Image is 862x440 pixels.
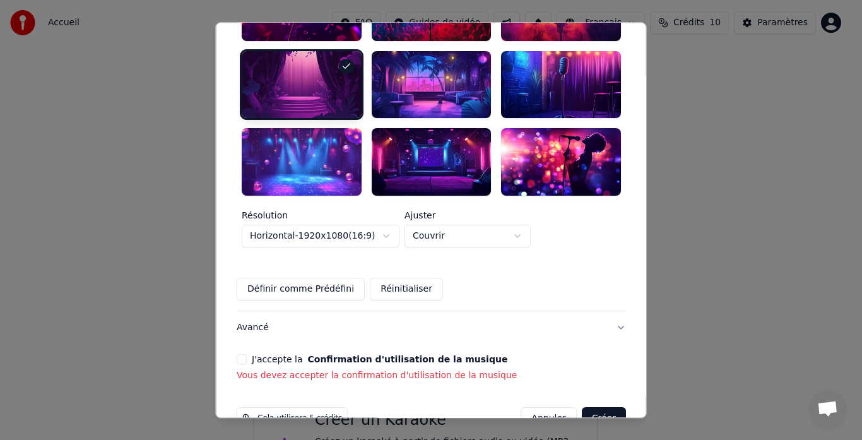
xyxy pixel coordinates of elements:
button: Avancé [237,312,626,345]
label: J'accepte la [252,355,507,364]
button: J'accepte la [307,355,507,364]
button: Annuler [521,407,576,430]
button: Définir comme Prédéfini [237,278,365,301]
span: Cela utilisera 5 crédits [257,413,342,424]
p: Vous devez accepter la confirmation d'utilisation de la musique [237,369,626,382]
button: Créer [581,407,625,430]
label: Résolution [242,211,399,220]
label: Ajuster [404,211,531,220]
button: Réinitialiser [370,278,443,301]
